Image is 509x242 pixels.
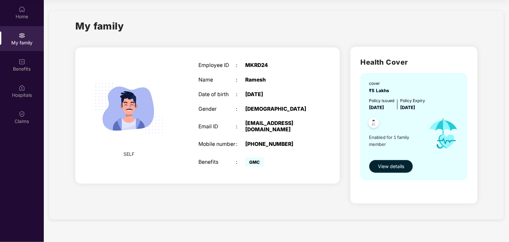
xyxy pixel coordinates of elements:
[369,160,413,173] button: View details
[245,120,311,133] div: [EMAIL_ADDRESS][DOMAIN_NAME]
[236,159,245,165] div: :
[378,163,404,170] span: View details
[236,106,245,112] div: :
[19,6,25,13] img: svg+xml;base64,PHN2ZyBpZD0iSG9tZSIgeG1sbnM9Imh0dHA6Ly93d3cudzMub3JnLzIwMDAvc3ZnIiB3aWR0aD0iMjAiIG...
[19,111,25,117] img: svg+xml;base64,PHN2ZyBpZD0iQ2xhaW0iIHhtbG5zPSJodHRwOi8vd3d3LnczLm9yZy8yMDAwL3N2ZyIgd2lkdGg9IjIwIi...
[236,62,245,69] div: :
[360,57,468,68] h2: Health Cover
[245,157,264,167] span: GMC
[245,77,311,83] div: Ramesh
[198,62,236,69] div: Employee ID
[369,134,422,148] span: Enabled for 1 family member
[198,141,236,148] div: Mobile number
[19,32,25,39] img: svg+xml;base64,PHN2ZyB3aWR0aD0iMjAiIGhlaWdodD0iMjAiIHZpZXdCb3g9IjAgMCAyMCAyMCIgZmlsbD0ibm9uZSIgeG...
[87,66,171,151] img: svg+xml;base64,PHN2ZyB4bWxucz0iaHR0cDovL3d3dy53My5vcmcvMjAwMC9zdmciIHdpZHRoPSIyMjQiIGhlaWdodD0iMT...
[198,106,236,112] div: Gender
[124,151,135,158] span: SELF
[75,19,124,33] h1: My family
[198,159,236,165] div: Benefits
[198,91,236,98] div: Date of birth
[236,91,245,98] div: :
[236,141,245,148] div: :
[245,62,311,69] div: MKRD24
[198,77,236,83] div: Name
[245,106,311,112] div: [DEMOGRAPHIC_DATA]
[422,111,464,156] img: icon
[369,105,384,110] span: [DATE]
[19,85,25,91] img: svg+xml;base64,PHN2ZyBpZD0iSG9zcGl0YWxzIiB4bWxucz0iaHR0cDovL3d3dy53My5vcmcvMjAwMC9zdmciIHdpZHRoPS...
[236,77,245,83] div: :
[236,124,245,130] div: :
[245,91,311,98] div: [DATE]
[369,97,395,104] div: Policy issued
[369,80,392,87] div: cover
[245,141,311,148] div: [PHONE_NUMBER]
[366,116,382,132] img: svg+xml;base64,PHN2ZyB4bWxucz0iaHR0cDovL3d3dy53My5vcmcvMjAwMC9zdmciIHdpZHRoPSI0OC45NDMiIGhlaWdodD...
[369,88,392,93] span: ₹5 Lakhs
[400,97,425,104] div: Policy Expiry
[19,58,25,65] img: svg+xml;base64,PHN2ZyBpZD0iQmVuZWZpdHMiIHhtbG5zPSJodHRwOi8vd3d3LnczLm9yZy8yMDAwL3N2ZyIgd2lkdGg9Ij...
[400,105,415,110] span: [DATE]
[198,124,236,130] div: Email ID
